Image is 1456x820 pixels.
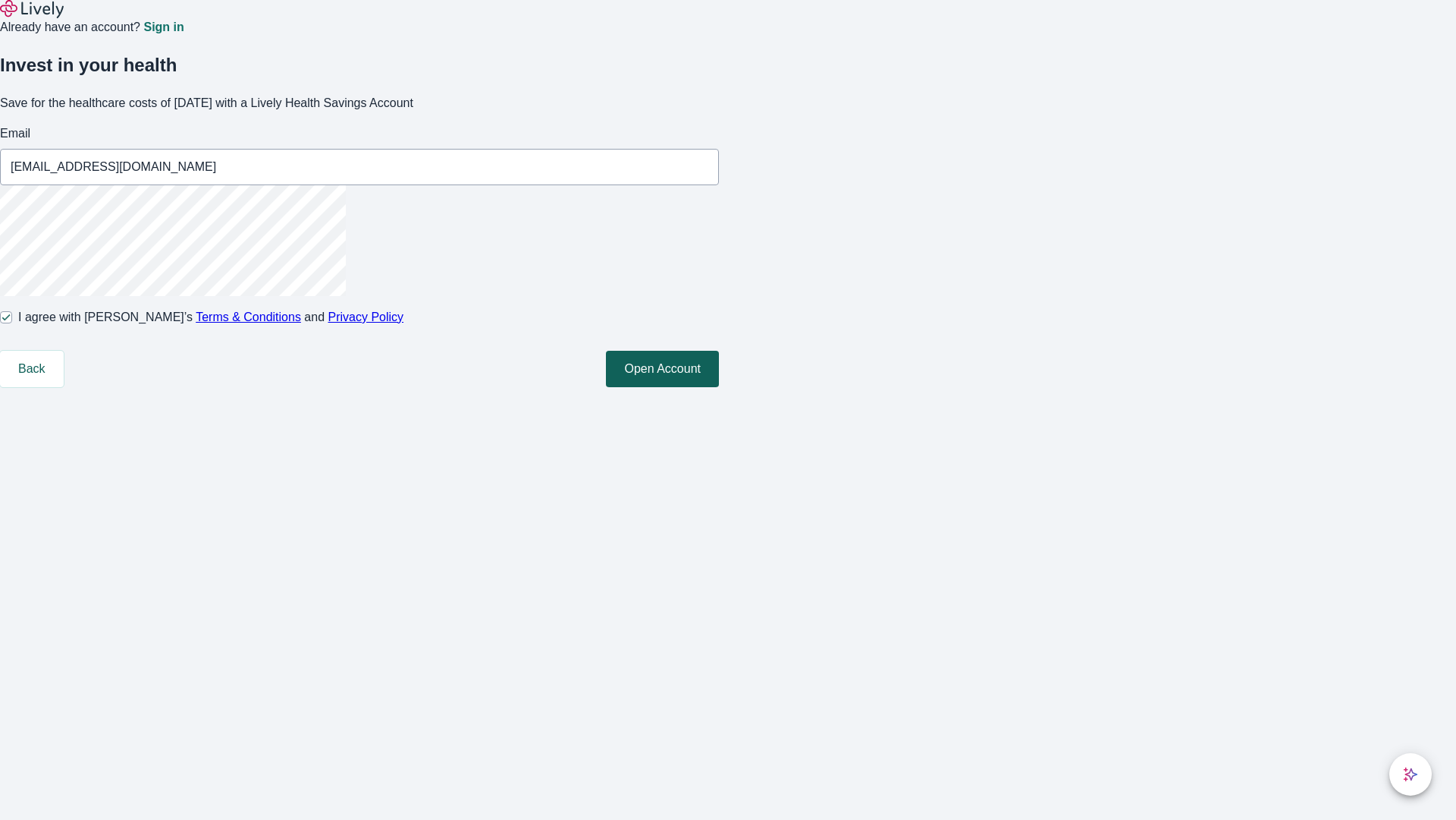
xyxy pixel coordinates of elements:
span: I agree with [PERSON_NAME]’s and [18,308,403,326]
a: Sign in [143,21,184,33]
svg: Lively AI Assistant [1403,767,1418,782]
button: Open Account [606,351,719,387]
a: Terms & Conditions [196,311,301,323]
button: chat [1389,753,1432,796]
a: Privacy Policy [328,311,404,323]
